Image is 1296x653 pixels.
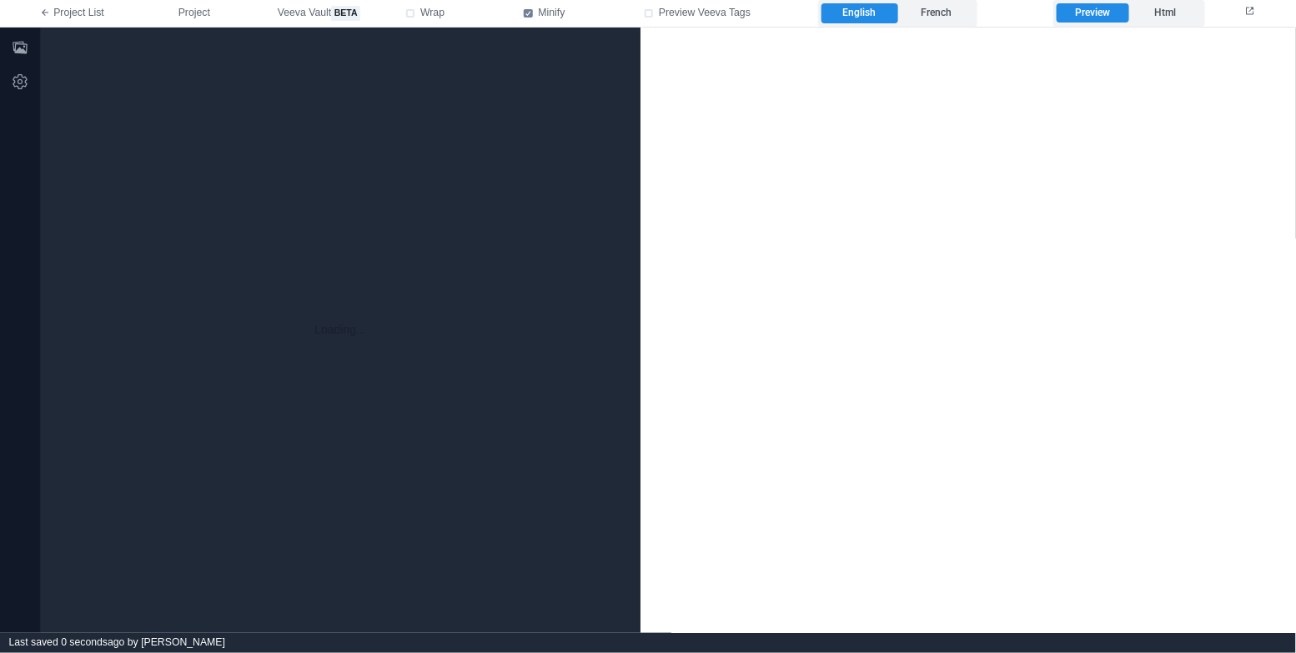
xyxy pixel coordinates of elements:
[331,6,360,21] span: beta
[1129,3,1201,23] label: Html
[178,6,210,21] span: Project
[898,3,974,23] label: French
[640,28,1296,633] iframe: preview
[539,6,565,21] span: Minify
[821,3,897,23] label: English
[1057,3,1128,23] label: Preview
[659,6,751,21] span: Preview Veeva Tags
[420,6,445,21] span: Wrap
[41,28,640,634] div: Loading...
[278,6,360,21] span: Veeva Vault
